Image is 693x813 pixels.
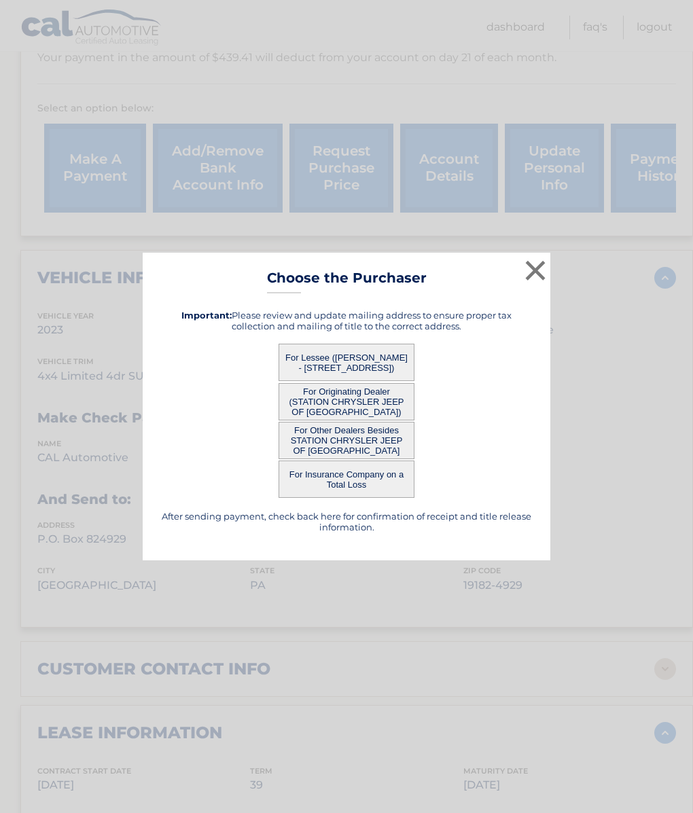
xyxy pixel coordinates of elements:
[279,344,414,381] button: For Lessee ([PERSON_NAME] - [STREET_ADDRESS])
[160,511,533,532] h5: After sending payment, check back here for confirmation of receipt and title release information.
[160,310,533,331] h5: Please review and update mailing address to ensure proper tax collection and mailing of title to ...
[267,270,427,293] h3: Choose the Purchaser
[522,257,549,284] button: ×
[279,383,414,420] button: For Originating Dealer (STATION CHRYSLER JEEP OF [GEOGRAPHIC_DATA])
[279,422,414,459] button: For Other Dealers Besides STATION CHRYSLER JEEP OF [GEOGRAPHIC_DATA]
[279,460,414,498] button: For Insurance Company on a Total Loss
[181,310,232,321] strong: Important:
